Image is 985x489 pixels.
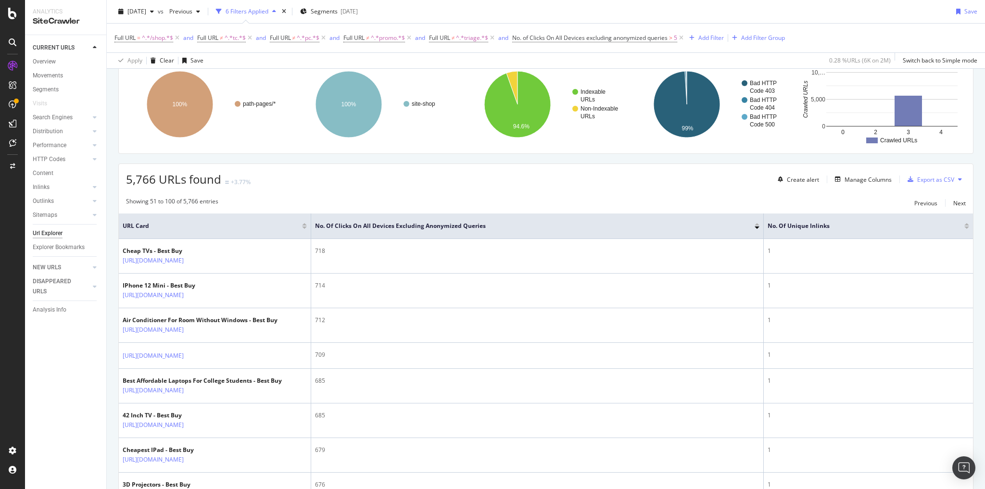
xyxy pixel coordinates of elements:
span: ≠ [452,34,455,42]
text: 0 [841,129,845,136]
text: URLs [581,113,595,120]
text: Code 403 [750,88,775,94]
div: Showing 51 to 100 of 5,766 entries [126,197,218,209]
div: Distribution [33,126,63,137]
div: Manage Columns [845,176,892,184]
div: and [415,34,425,42]
div: A chart. [295,63,459,146]
a: CURRENT URLS [33,43,90,53]
a: Search Engines [33,113,90,123]
div: DISAPPEARED URLS [33,276,81,297]
div: Cheap TVs - Best Buy [123,247,226,255]
span: 2025 Aug. 12th [127,7,146,15]
button: Add Filter Group [728,32,785,44]
div: 1 [768,411,969,420]
text: 0 [822,123,825,130]
a: NEW URLS [33,263,90,273]
button: Add Filter [685,32,724,44]
div: Url Explorer [33,228,63,238]
a: [URL][DOMAIN_NAME] [123,386,184,395]
button: Previous [165,4,204,19]
text: 5,000 [811,96,825,103]
div: 714 [315,281,759,290]
div: Outlinks [33,196,54,206]
div: 1 [768,351,969,359]
text: Crawled URLs [880,137,917,144]
span: Full URL [197,34,218,42]
span: Full URL [429,34,450,42]
svg: A chart. [126,63,290,146]
text: Bad HTTP [750,113,777,120]
div: Inlinks [33,182,50,192]
a: Movements [33,71,100,81]
a: [URL][DOMAIN_NAME] [123,351,184,361]
div: +3.77% [231,178,251,186]
a: [URL][DOMAIN_NAME] [123,325,184,335]
div: Previous [914,199,937,207]
span: ^.*/shop.*$ [142,31,173,45]
div: IPhone 12 Mini - Best Buy [123,281,226,290]
div: Analysis Info [33,305,66,315]
div: 3D Projectors - Best Buy [123,480,226,489]
div: Search Engines [33,113,73,123]
text: Indexable [581,88,606,95]
div: 0.28 % URLs ( 6K on 2M ) [829,56,891,64]
div: Performance [33,140,66,150]
div: 1 [768,281,969,290]
a: Content [33,168,100,178]
div: 685 [315,411,759,420]
div: Sitemaps [33,210,57,220]
div: NEW URLS [33,263,61,273]
a: Distribution [33,126,90,137]
text: 10,… [811,69,825,76]
a: [URL][DOMAIN_NAME] [123,455,184,464]
a: Outlinks [33,196,90,206]
text: URLs [581,96,595,103]
a: Visits [33,99,57,109]
div: 679 [315,446,759,454]
button: Segments[DATE] [296,4,362,19]
text: 100% [341,101,356,108]
button: Save [952,4,977,19]
button: and [415,33,425,42]
button: Next [953,197,966,209]
a: Overview [33,57,100,67]
span: No. of Clicks On All Devices excluding anonymized queries [512,34,668,42]
button: Export as CSV [904,172,954,187]
div: 42 Inch TV - Best Buy [123,411,226,420]
div: Visits [33,99,47,109]
div: 1 [768,247,969,255]
div: 709 [315,351,759,359]
a: Performance [33,140,90,150]
text: path-pages/* [243,100,276,107]
div: and [256,34,266,42]
text: 4 [939,129,943,136]
a: Analysis Info [33,305,100,315]
button: Manage Columns [831,174,892,185]
span: No. of Clicks On All Devices excluding anonymized queries [315,222,740,230]
a: [URL][DOMAIN_NAME] [123,256,184,265]
text: 94.6% [513,123,530,130]
a: HTTP Codes [33,154,90,164]
a: Segments [33,85,100,95]
div: CURRENT URLS [33,43,75,53]
a: Sitemaps [33,210,90,220]
text: site-shop [412,100,435,107]
div: Analytics [33,8,99,16]
span: Full URL [343,34,365,42]
span: ^.*promo.*$ [371,31,405,45]
div: times [280,7,288,16]
button: [DATE] [114,4,158,19]
span: ≠ [292,34,296,42]
div: Apply [127,56,142,64]
span: ^.*triage.*$ [456,31,488,45]
text: 2 [874,129,877,136]
span: No. of Unique Inlinks [768,222,950,230]
span: Previous [165,7,192,15]
div: 676 [315,480,759,489]
div: A chart. [802,63,966,146]
a: Explorer Bookmarks [33,242,100,252]
a: Url Explorer [33,228,100,238]
div: and [329,34,340,42]
a: Inlinks [33,182,90,192]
